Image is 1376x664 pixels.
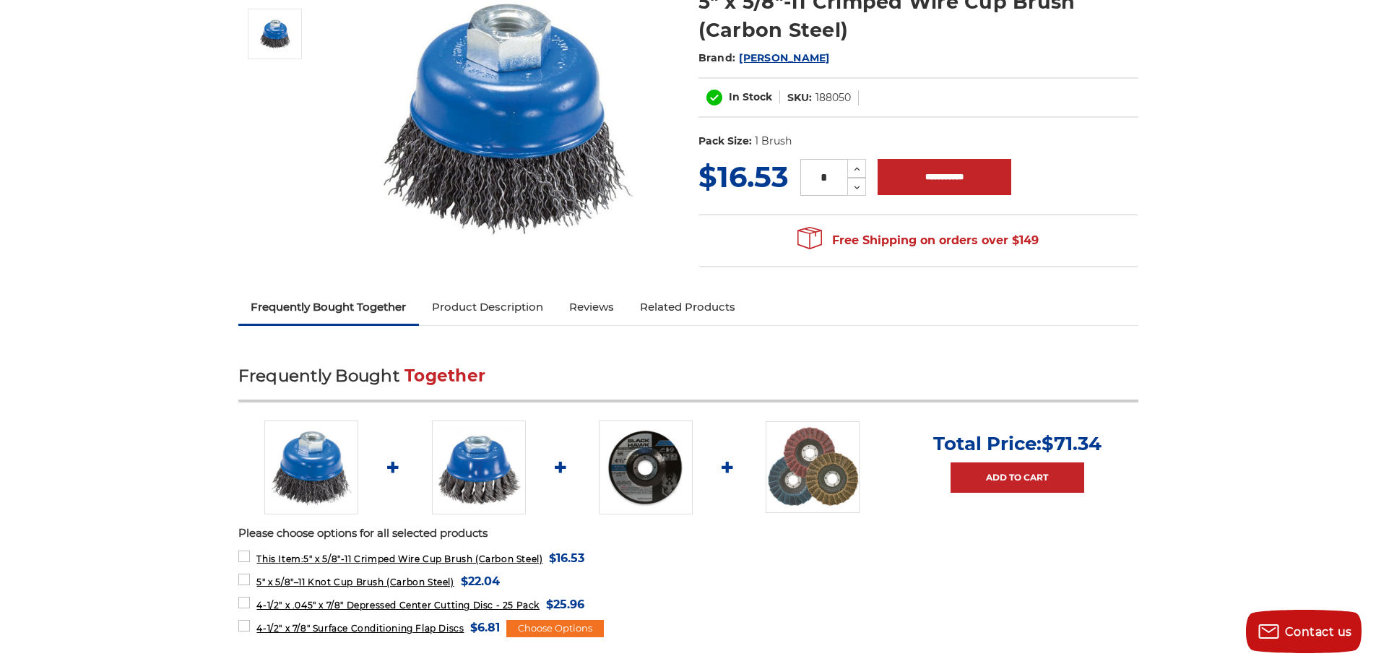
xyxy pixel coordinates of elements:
span: $6.81 [470,618,500,637]
a: Frequently Bought Together [238,291,420,323]
span: 5″ x 5/8″–11 Knot Cup Brush (Carbon Steel) [256,577,454,587]
dt: Pack Size: [698,134,752,149]
span: Brand: [698,51,736,64]
span: Frequently Bought [238,366,399,386]
div: Choose Options [506,620,604,637]
dd: 1 Brush [755,134,792,149]
span: $25.96 [546,595,584,614]
span: $71.34 [1042,432,1102,455]
p: Total Price: [933,432,1102,455]
strong: This Item: [256,553,303,564]
a: [PERSON_NAME] [739,51,829,64]
img: 5" x 5/8"-11 Crimped Wire Cup Brush (Carbon Steel) [264,421,358,514]
span: Together [404,366,485,386]
dt: SKU: [787,90,812,105]
span: 5" x 5/8"-11 Crimped Wire Cup Brush (Carbon Steel) [256,553,542,564]
span: Contact us [1285,625,1352,639]
span: $16.53 [698,159,789,194]
a: Add to Cart [951,462,1084,493]
a: Reviews [556,291,627,323]
img: 5" x 5/8"-11 Crimped Wire Cup Brush (Carbon Steel) [257,16,293,52]
dd: 188050 [815,90,851,105]
span: In Stock [729,90,772,103]
span: $16.53 [549,548,584,568]
p: Please choose options for all selected products [238,525,1138,542]
span: Free Shipping on orders over $149 [797,226,1039,255]
span: 4-1/2" x .045" x 7/8" Depressed Center Cutting Disc - 25 Pack [256,600,540,611]
a: Related Products [627,291,748,323]
button: Contact us [1246,610,1362,653]
span: 4-1/2" x 7/8" Surface Conditioning Flap Discs [256,623,464,634]
a: Product Description [419,291,556,323]
span: $22.04 [461,572,500,591]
